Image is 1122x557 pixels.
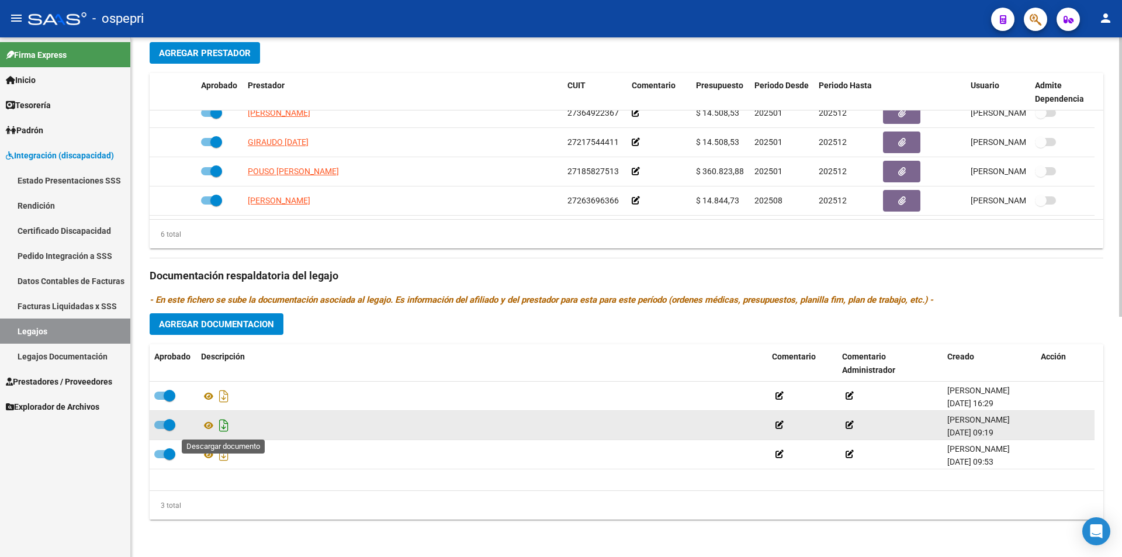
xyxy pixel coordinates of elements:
[1036,344,1095,383] datatable-header-cell: Acción
[947,444,1010,454] span: [PERSON_NAME]
[750,73,814,112] datatable-header-cell: Periodo Desde
[971,108,1062,117] span: [PERSON_NAME] [DATE]
[6,149,114,162] span: Integración (discapacidad)
[1030,73,1095,112] datatable-header-cell: Admite Dependencia
[159,319,274,330] span: Agregar Documentacion
[563,73,627,112] datatable-header-cell: CUIT
[248,108,310,117] span: [PERSON_NAME]
[814,73,878,112] datatable-header-cell: Periodo Hasta
[819,137,847,147] span: 202512
[248,167,339,176] span: POUSO [PERSON_NAME]
[947,428,993,437] span: [DATE] 09:19
[6,124,43,137] span: Padrón
[150,344,196,383] datatable-header-cell: Aprobado
[754,81,809,90] span: Periodo Desde
[6,375,112,388] span: Prestadores / Proveedores
[971,196,1062,205] span: [PERSON_NAME] [DATE]
[947,352,974,361] span: Creado
[971,137,1062,147] span: [PERSON_NAME] [DATE]
[201,81,237,90] span: Aprobado
[966,73,1030,112] datatable-header-cell: Usuario
[772,352,816,361] span: Comentario
[243,73,563,112] datatable-header-cell: Prestador
[1099,11,1113,25] mat-icon: person
[6,49,67,61] span: Firma Express
[947,399,993,408] span: [DATE] 16:29
[837,344,943,383] datatable-header-cell: Comentario Administrador
[754,167,782,176] span: 202501
[6,99,51,112] span: Tesorería
[819,196,847,205] span: 202512
[150,295,933,305] i: - En este fichero se sube la documentación asociada al legajo. Es información del afiliado y del ...
[154,352,191,361] span: Aprobado
[567,81,586,90] span: CUIT
[754,137,782,147] span: 202501
[150,499,181,512] div: 3 total
[159,48,251,58] span: Agregar Prestador
[216,445,231,464] i: Descargar documento
[567,196,619,205] span: 27263696366
[696,137,739,147] span: $ 14.508,53
[248,137,309,147] span: GIRAUDO [DATE]
[196,344,767,383] datatable-header-cell: Descripción
[696,167,744,176] span: $ 360.823,88
[819,81,872,90] span: Periodo Hasta
[1035,81,1084,103] span: Admite Dependencia
[567,108,619,117] span: 27364922367
[696,108,739,117] span: $ 14.508,53
[947,386,1010,395] span: [PERSON_NAME]
[150,268,1103,284] h3: Documentación respaldatoria del legajo
[1041,352,1066,361] span: Acción
[819,108,847,117] span: 202512
[9,11,23,25] mat-icon: menu
[6,74,36,87] span: Inicio
[216,387,231,406] i: Descargar documento
[943,344,1036,383] datatable-header-cell: Creado
[92,6,144,32] span: - ospepri
[150,42,260,64] button: Agregar Prestador
[196,73,243,112] datatable-header-cell: Aprobado
[971,167,1062,176] span: [PERSON_NAME] [DATE]
[567,137,619,147] span: 27217544411
[567,167,619,176] span: 27185827513
[819,167,847,176] span: 202512
[201,352,245,361] span: Descripción
[947,457,993,466] span: [DATE] 09:53
[971,81,999,90] span: Usuario
[248,81,285,90] span: Prestador
[216,416,231,435] i: Descargar documento
[754,108,782,117] span: 202501
[150,228,181,241] div: 6 total
[696,81,743,90] span: Presupuesto
[248,196,310,205] span: [PERSON_NAME]
[6,400,99,413] span: Explorador de Archivos
[1082,517,1110,545] div: Open Intercom Messenger
[627,73,691,112] datatable-header-cell: Comentario
[691,73,750,112] datatable-header-cell: Presupuesto
[842,352,895,375] span: Comentario Administrador
[150,313,283,335] button: Agregar Documentacion
[754,196,782,205] span: 202508
[947,415,1010,424] span: [PERSON_NAME]
[767,344,837,383] datatable-header-cell: Comentario
[632,81,676,90] span: Comentario
[696,196,739,205] span: $ 14.844,73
